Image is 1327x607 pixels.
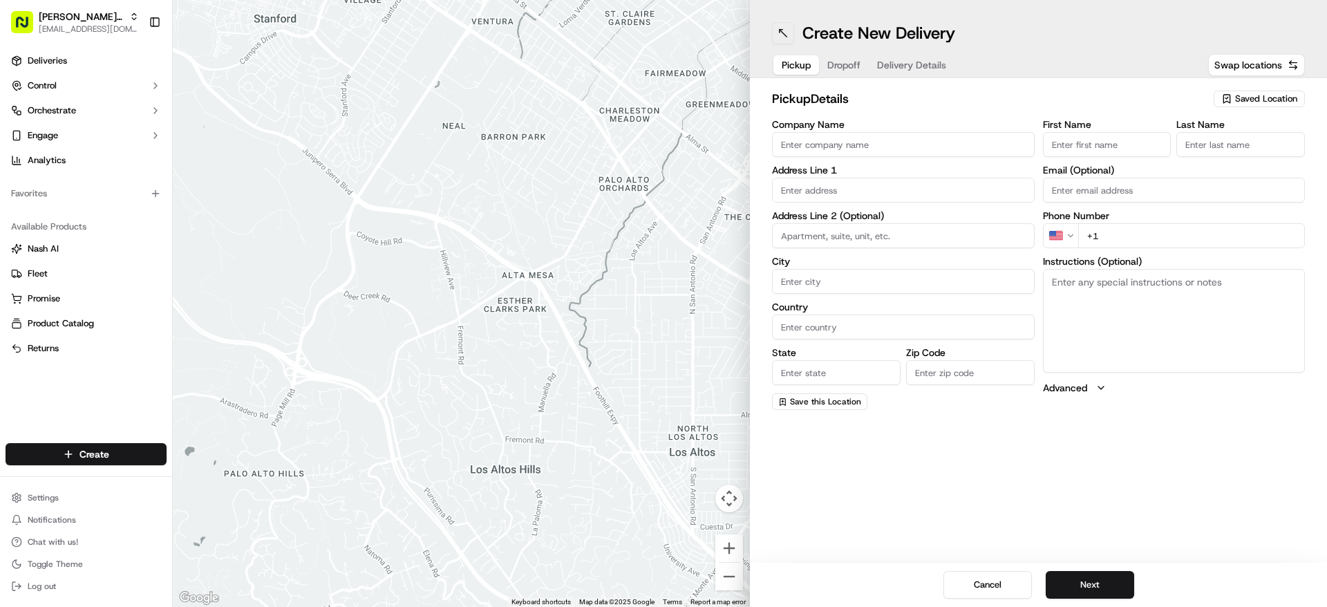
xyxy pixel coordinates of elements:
[214,177,252,194] button: See all
[43,214,112,225] span: [PERSON_NAME]
[28,55,67,67] span: Deliveries
[1214,58,1282,72] span: Swap locations
[663,598,682,606] a: Terms (opens in new tab)
[124,252,152,263] span: [DATE]
[1078,223,1306,248] input: Enter phone number
[6,577,167,596] button: Log out
[906,360,1035,385] input: Enter zip code
[11,243,161,255] a: Nash AI
[1043,256,1306,266] label: Instructions (Optional)
[29,132,54,157] img: 1753817452368-0c19585d-7be3-40d9-9a41-2dc781b3d1eb
[1214,89,1305,109] button: Saved Location
[1043,178,1306,203] input: Enter email address
[6,238,167,260] button: Nash AI
[772,178,1035,203] input: Enter address
[772,223,1035,248] input: Apartment, suite, unit, etc.
[6,337,167,359] button: Returns
[11,292,161,305] a: Promise
[138,343,167,353] span: Pylon
[1043,132,1171,157] input: Enter first name
[8,303,111,328] a: 📗Knowledge Base
[1043,381,1087,395] label: Advanced
[28,292,60,305] span: Promise
[79,447,109,461] span: Create
[122,214,151,225] span: [DATE]
[176,589,222,607] a: Open this area in Google Maps (opens a new window)
[772,211,1035,221] label: Address Line 2 (Optional)
[6,288,167,310] button: Promise
[1043,120,1171,129] label: First Name
[802,22,955,44] h1: Create New Delivery
[6,510,167,530] button: Notifications
[772,393,867,410] button: Save this Location
[28,243,59,255] span: Nash AI
[1043,381,1306,395] button: Advanced
[906,348,1035,357] label: Zip Code
[36,89,249,104] input: Got a question? Start typing here...
[511,597,571,607] button: Keyboard shortcuts
[43,252,113,263] span: Operations Team
[28,514,76,525] span: Notifications
[6,443,167,465] button: Create
[28,80,57,92] span: Control
[39,10,124,24] button: [PERSON_NAME]'s Fast Food - Times Square
[11,317,161,330] a: Product Catalog
[1043,211,1306,221] label: Phone Number
[772,132,1035,157] input: Enter company name
[1046,571,1134,599] button: Next
[14,14,41,41] img: Nash
[6,149,167,171] a: Analytics
[579,598,655,606] span: Map data ©2025 Google
[14,132,39,157] img: 1736555255976-a54dd68f-1ca7-489b-9aae-adbdc363a1c4
[62,146,190,157] div: We're available if you need us!
[6,183,167,205] div: Favorites
[715,485,743,512] button: Map camera controls
[1208,54,1305,76] button: Swap locations
[715,534,743,562] button: Zoom in
[790,396,861,407] span: Save this Location
[6,75,167,97] button: Control
[772,256,1035,266] label: City
[111,303,227,328] a: 💻API Documentation
[6,532,167,552] button: Chat with us!
[6,263,167,285] button: Fleet
[690,598,746,606] a: Report a map error
[28,317,94,330] span: Product Catalog
[28,342,59,355] span: Returns
[28,536,78,548] span: Chat with us!
[28,104,76,117] span: Orchestrate
[772,165,1035,175] label: Address Line 1
[772,348,901,357] label: State
[827,58,860,72] span: Dropoff
[28,268,48,280] span: Fleet
[1235,93,1297,105] span: Saved Location
[116,252,121,263] span: •
[235,136,252,153] button: Start new chat
[6,50,167,72] a: Deliveries
[6,312,167,335] button: Product Catalog
[28,154,66,167] span: Analytics
[6,100,167,122] button: Orchestrate
[715,563,743,590] button: Zoom out
[28,129,58,142] span: Engage
[39,24,139,35] button: [EMAIL_ADDRESS][DOMAIN_NAME]
[6,216,167,238] div: Available Products
[1043,165,1306,175] label: Email (Optional)
[28,492,59,503] span: Settings
[6,554,167,574] button: Toggle Theme
[28,215,39,226] img: 1736555255976-a54dd68f-1ca7-489b-9aae-adbdc363a1c4
[62,132,227,146] div: Start new chat
[772,89,1205,109] h2: pickup Details
[14,55,252,77] p: Welcome 👋
[877,58,946,72] span: Delivery Details
[14,180,93,191] div: Past conversations
[772,302,1035,312] label: Country
[28,581,56,592] span: Log out
[11,268,161,280] a: Fleet
[1176,120,1305,129] label: Last Name
[1176,132,1305,157] input: Enter last name
[131,309,222,323] span: API Documentation
[6,6,143,39] button: [PERSON_NAME]'s Fast Food - Times Square[EMAIL_ADDRESS][DOMAIN_NAME]
[117,310,128,321] div: 💻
